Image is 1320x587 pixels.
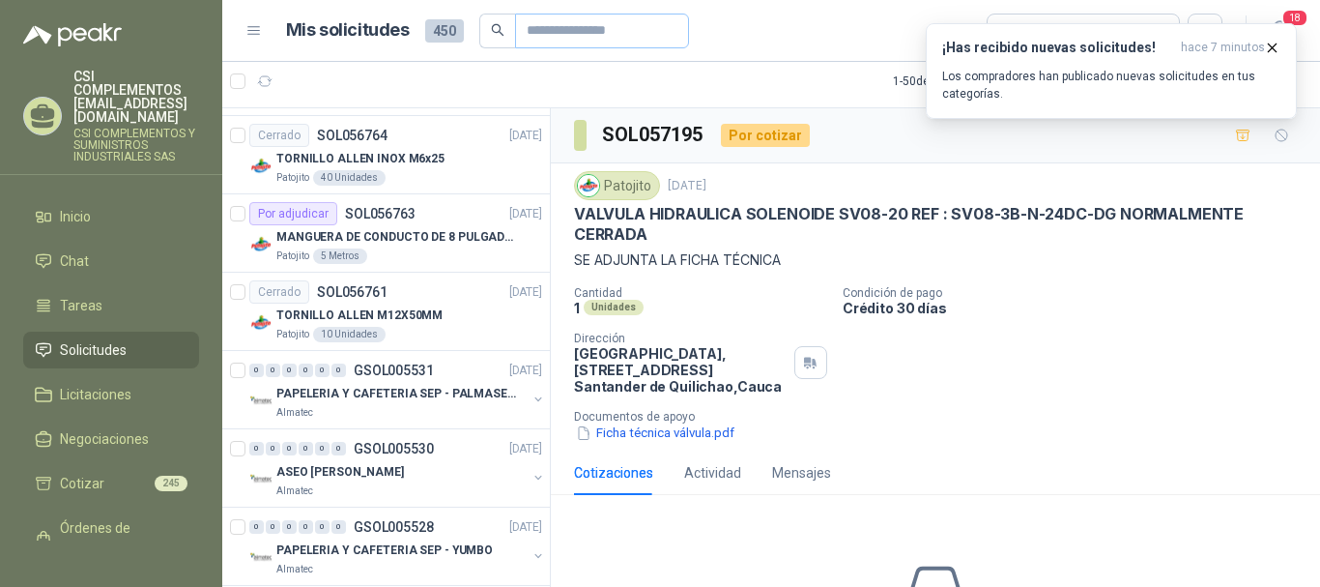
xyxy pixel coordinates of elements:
p: Crédito 30 días [843,300,1312,316]
div: 10 Unidades [313,327,386,342]
p: 1 [574,300,580,316]
a: Chat [23,243,199,279]
p: Patojito [276,170,309,186]
p: Los compradores han publicado nuevas solicitudes en tus categorías. [942,68,1280,103]
div: Cerrado [249,124,309,147]
div: Todas [999,20,1040,42]
img: Company Logo [578,175,599,196]
a: CerradoSOL056764[DATE] Company LogoTORNILLO ALLEN INOX M6x25Patojito40 Unidades [222,116,550,194]
p: [DATE] [509,518,542,537]
p: Almatec [276,405,313,421]
div: 0 [315,364,330,377]
a: Solicitudes [23,332,199,368]
span: Negociaciones [60,428,149,450]
p: GSOL005528 [354,520,434,534]
div: 0 [331,442,346,455]
p: [DATE] [668,177,706,195]
p: VALVULA HIDRAULICA SOLENOIDE SV08-20 REF : SV08-3B-N-24DC-DG NORMALMENTE CERRADA [574,204,1297,246]
div: 0 [299,442,313,455]
a: Negociaciones [23,421,199,457]
div: 0 [299,364,313,377]
div: Por cotizar [721,124,810,147]
div: 0 [331,364,346,377]
a: Órdenes de Compra [23,510,199,568]
h3: SOL057195 [602,120,705,150]
img: Company Logo [249,155,273,178]
p: SOL056764 [317,129,387,142]
p: Almatec [276,484,313,499]
p: Cantidad [574,286,827,300]
img: Logo peakr [23,23,122,46]
p: MANGUERA DE CONDUCTO DE 8 PULGADAS DE ALAMBRE DE ACERO PU [276,228,517,247]
div: 0 [282,520,297,534]
p: [GEOGRAPHIC_DATA], [STREET_ADDRESS] Santander de Quilichao , Cauca [574,345,787,395]
p: Patojito [276,249,309,264]
p: GSOL005530 [354,442,434,455]
div: 0 [331,520,346,534]
p: CSI COMPLEMENTOS Y SUMINISTROS INDUSTRIALES SAS [73,128,199,162]
p: PAPELERIA Y CAFETERIA SEP - YUMBO [276,542,493,560]
div: Mensajes [772,462,831,484]
p: SE ADJUNTA LA FICHA TÉCNICA [574,249,1297,271]
div: 0 [249,520,264,534]
a: 0 0 0 0 0 0 GSOL005528[DATE] Company LogoPAPELERIA Y CAFETERIA SEP - YUMBOAlmatec [249,515,546,577]
img: Company Logo [249,546,273,570]
div: 5 Metros [313,249,367,264]
span: Licitaciones [60,384,131,405]
a: Tareas [23,287,199,324]
span: Inicio [60,206,91,227]
a: 0 0 0 0 0 0 GSOL005530[DATE] Company LogoASEO [PERSON_NAME]Almatec [249,437,546,499]
img: Company Logo [249,311,273,335]
p: Almatec [276,562,313,577]
span: search [491,23,504,37]
a: CerradoSOL056761[DATE] Company LogoTORNILLO ALLEN M12X50MMPatojito10 Unidades [222,273,550,351]
p: PAPELERIA Y CAFETERIA SEP - PALMASECA [276,385,517,403]
img: Company Logo [249,468,273,491]
div: Cerrado [249,280,309,304]
p: CSI COMPLEMENTOS [EMAIL_ADDRESS][DOMAIN_NAME] [73,70,199,124]
div: 0 [266,442,280,455]
p: [DATE] [509,205,542,223]
img: Company Logo [249,233,273,256]
p: [DATE] [509,440,542,458]
img: Company Logo [249,390,273,413]
span: Cotizar [60,473,104,494]
div: 0 [249,364,264,377]
p: Documentos de apoyo [574,410,1312,424]
a: Inicio [23,198,199,235]
h3: ¡Has recibido nuevas solicitudes! [942,40,1173,56]
div: Actividad [684,462,741,484]
a: Licitaciones [23,376,199,413]
div: Patojito [574,171,660,200]
span: hace 7 minutos [1181,40,1265,56]
div: 0 [299,520,313,534]
p: TORNILLO ALLEN M12X50MM [276,307,443,325]
p: [DATE] [509,362,542,380]
p: Condición de pago [843,286,1312,300]
div: 0 [282,364,297,377]
div: 0 [266,520,280,534]
p: Patojito [276,327,309,342]
a: Cotizar245 [23,465,199,502]
div: 40 Unidades [313,170,386,186]
p: SOL056761 [317,285,387,299]
h1: Mis solicitudes [286,16,410,44]
div: Por adjudicar [249,202,337,225]
div: Cotizaciones [574,462,653,484]
div: 0 [315,442,330,455]
div: 1 - 50 de 323 [893,66,1012,97]
span: Órdenes de Compra [60,517,181,560]
div: 0 [282,442,297,455]
span: 18 [1281,9,1308,27]
span: Solicitudes [60,339,127,361]
span: 450 [425,19,464,43]
a: Por adjudicarSOL056763[DATE] Company LogoMANGUERA DE CONDUCTO DE 8 PULGADAS DE ALAMBRE DE ACERO P... [222,194,550,273]
p: [DATE] [509,283,542,302]
div: Unidades [584,300,644,315]
p: SOL056763 [345,207,416,220]
div: 0 [249,442,264,455]
div: 0 [315,520,330,534]
button: 18 [1262,14,1297,48]
span: Chat [60,250,89,272]
p: Dirección [574,332,787,345]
